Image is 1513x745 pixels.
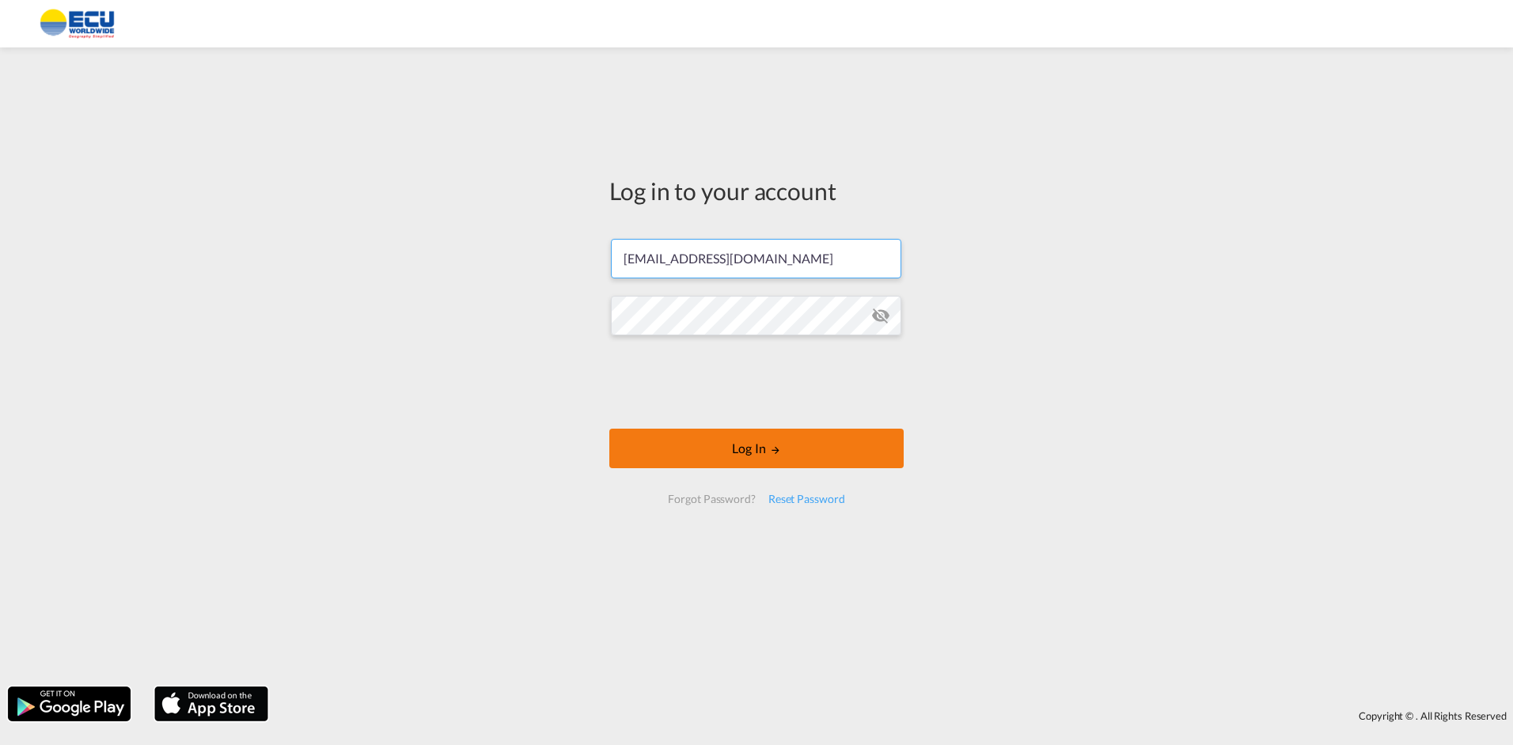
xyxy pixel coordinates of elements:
[662,485,761,513] div: Forgot Password?
[153,685,270,723] img: apple.png
[609,174,904,207] div: Log in to your account
[6,685,132,723] img: google.png
[611,239,901,278] input: Enter email/phone number
[276,702,1513,729] div: Copyright © . All Rights Reserved
[609,429,904,468] button: LOGIN
[762,485,851,513] div: Reset Password
[24,6,131,42] img: 6cccb1402a9411edb762cf9624ab9cda.png
[636,351,877,413] iframe: reCAPTCHA
[871,306,890,325] md-icon: icon-eye-off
